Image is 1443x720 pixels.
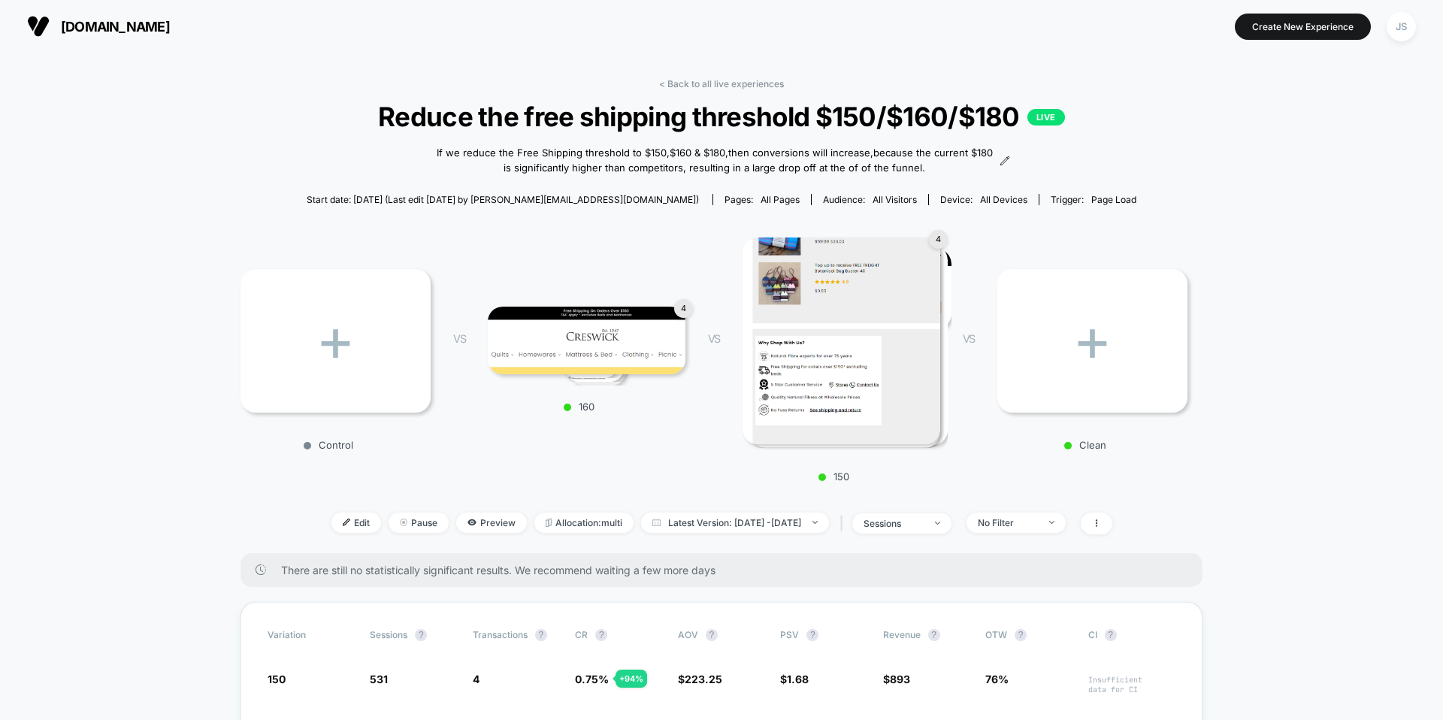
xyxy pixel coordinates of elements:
[678,673,722,685] span: $
[780,629,799,640] span: PSV
[997,269,1187,413] div: +
[743,237,940,444] img: 150 main
[812,521,818,524] img: end
[873,194,917,205] span: All Visitors
[1049,521,1054,524] img: end
[456,513,527,533] span: Preview
[678,629,698,640] span: AOV
[433,146,996,175] span: If we reduce the Free Shipping threshold to $150,$160 & $180,then conversions will increase,becau...
[806,629,818,641] button: ?
[534,513,634,533] span: Allocation: multi
[963,332,975,345] span: VS
[616,670,647,688] div: + 94 %
[787,673,809,685] span: 1.68
[268,673,286,685] span: 150
[685,673,722,685] span: 223.25
[331,513,381,533] span: Edit
[488,307,685,374] img: 160 main
[928,629,940,641] button: ?
[985,673,1009,685] span: 76%
[268,629,350,641] span: Variation
[453,332,465,345] span: VS
[343,519,350,526] img: edit
[240,269,431,413] div: +
[883,629,921,640] span: Revenue
[575,629,588,640] span: CR
[735,470,933,483] p: 150
[708,332,720,345] span: VS
[575,673,609,685] span: 0.75 %
[823,194,917,205] div: Audience:
[980,194,1027,205] span: all devices
[1027,109,1065,126] p: LIVE
[928,194,1039,205] span: Device:
[652,519,661,526] img: calendar
[1105,629,1117,641] button: ?
[706,629,718,641] button: ?
[761,194,800,205] span: all pages
[370,629,407,640] span: Sessions
[595,629,607,641] button: ?
[480,401,678,413] p: 160
[307,194,699,205] span: Start date: [DATE] (Last edit [DATE] by [PERSON_NAME][EMAIL_ADDRESS][DOMAIN_NAME])
[990,439,1180,451] p: Clean
[1387,12,1416,41] div: JS
[61,19,170,35] span: [DOMAIN_NAME]
[985,629,1068,641] span: OTW
[415,629,427,641] button: ?
[400,519,407,526] img: end
[1051,194,1136,205] div: Trigger:
[1015,629,1027,641] button: ?
[1382,11,1420,42] button: JS
[725,194,800,205] div: Pages:
[27,15,50,38] img: Visually logo
[780,673,809,685] span: $
[233,439,423,451] p: Control
[535,629,547,641] button: ?
[289,101,1154,132] span: Reduce the free shipping threshold $150/$160/$180
[1088,675,1175,694] span: Insufficient data for CI
[935,522,940,525] img: end
[281,564,1172,576] span: There are still no statistically significant results. We recommend waiting a few more days
[864,518,924,529] div: sessions
[370,673,388,685] span: 531
[1091,194,1136,205] span: Page Load
[929,230,948,249] div: 4
[641,513,829,533] span: Latest Version: [DATE] - [DATE]
[836,513,852,534] span: |
[389,513,449,533] span: Pause
[1088,629,1171,641] span: CI
[978,517,1038,528] div: No Filter
[546,519,552,527] img: rebalance
[1235,14,1371,40] button: Create New Experience
[890,673,910,685] span: 893
[473,673,479,685] span: 4
[473,629,528,640] span: Transactions
[23,14,174,38] button: [DOMAIN_NAME]
[674,299,693,318] div: 4
[659,78,784,89] a: < Back to all live experiences
[883,673,910,685] span: $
